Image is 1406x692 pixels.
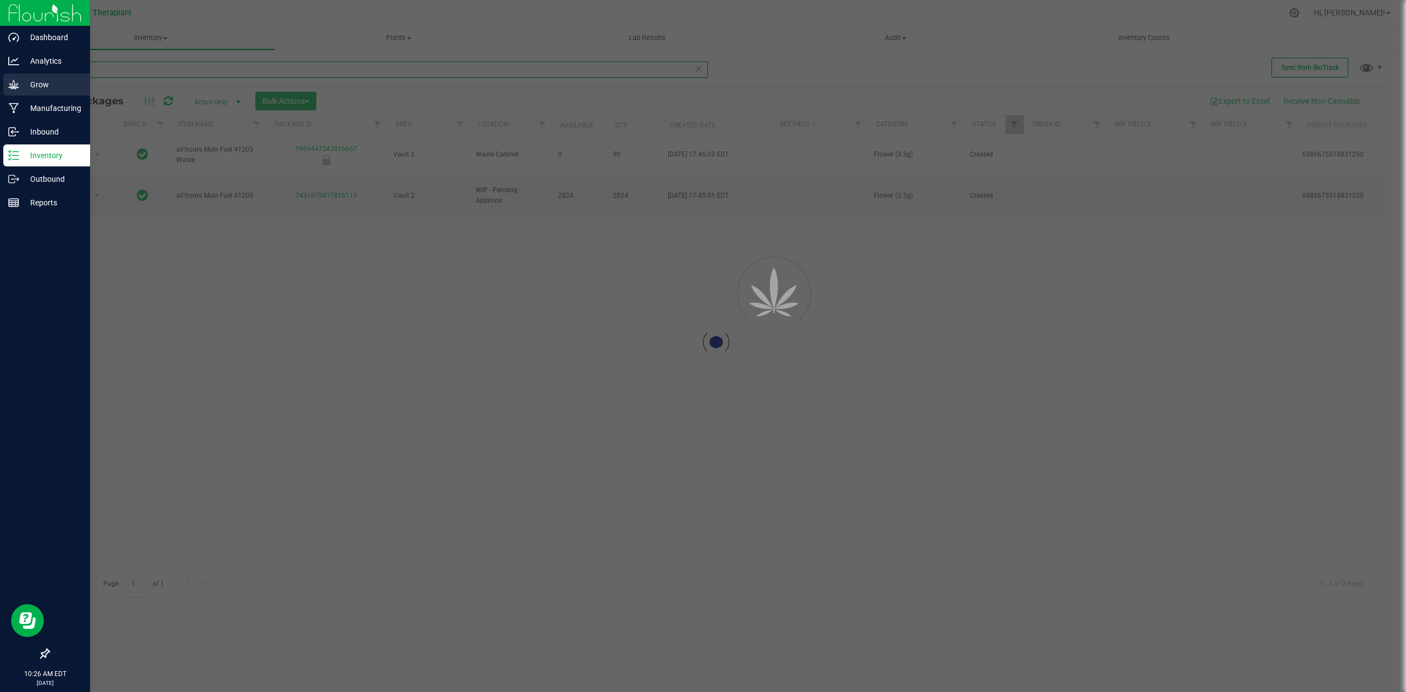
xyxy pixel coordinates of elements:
[8,55,19,66] inline-svg: Analytics
[8,126,19,137] inline-svg: Inbound
[19,102,85,115] p: Manufacturing
[19,54,85,68] p: Analytics
[19,196,85,209] p: Reports
[19,172,85,186] p: Outbound
[8,103,19,114] inline-svg: Manufacturing
[11,604,44,637] iframe: Resource center
[8,32,19,43] inline-svg: Dashboard
[8,79,19,90] inline-svg: Grow
[19,78,85,91] p: Grow
[5,669,85,679] p: 10:26 AM EDT
[19,125,85,138] p: Inbound
[8,174,19,185] inline-svg: Outbound
[19,149,85,162] p: Inventory
[5,679,85,687] p: [DATE]
[8,150,19,161] inline-svg: Inventory
[19,31,85,44] p: Dashboard
[8,197,19,208] inline-svg: Reports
